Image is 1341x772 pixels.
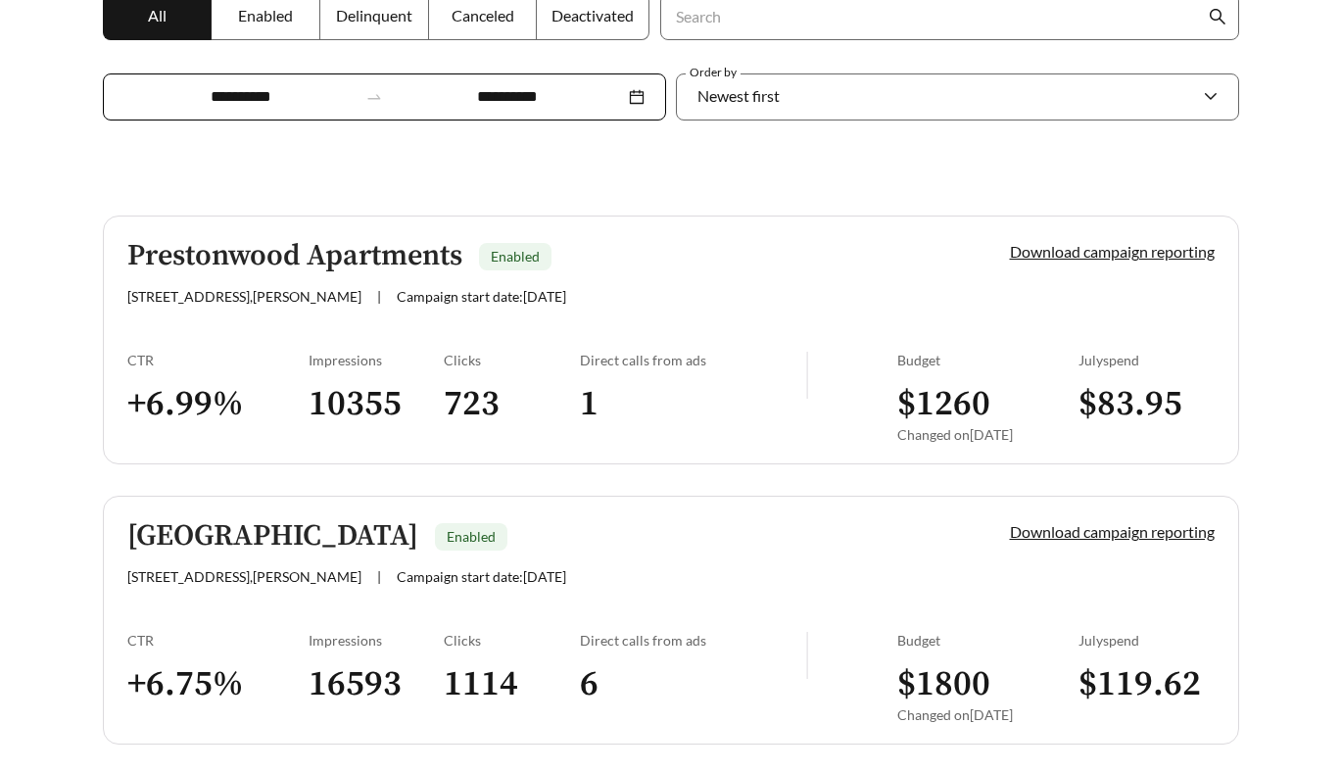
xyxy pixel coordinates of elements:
[897,426,1078,443] div: Changed on [DATE]
[580,382,806,426] h3: 1
[309,662,445,706] h3: 16593
[127,288,361,305] span: [STREET_ADDRESS] , [PERSON_NAME]
[444,352,580,368] div: Clicks
[377,288,381,305] span: |
[806,632,808,679] img: line
[127,352,309,368] div: CTR
[127,520,418,553] h5: [GEOGRAPHIC_DATA]
[452,6,514,24] span: Canceled
[580,352,806,368] div: Direct calls from ads
[444,632,580,649] div: Clicks
[309,382,445,426] h3: 10355
[397,568,566,585] span: Campaign start date: [DATE]
[897,706,1078,723] div: Changed on [DATE]
[127,382,309,426] h3: + 6.99 %
[397,288,566,305] span: Campaign start date: [DATE]
[897,382,1078,426] h3: $ 1260
[444,382,580,426] h3: 723
[365,88,383,106] span: swap-right
[551,6,634,24] span: Deactivated
[336,6,412,24] span: Delinquent
[309,352,445,368] div: Impressions
[127,632,309,649] div: CTR
[127,662,309,706] h3: + 6.75 %
[148,6,167,24] span: All
[580,632,806,649] div: Direct calls from ads
[444,662,580,706] h3: 1114
[127,240,462,272] h5: Prestonwood Apartments
[697,86,780,105] span: Newest first
[447,528,496,545] span: Enabled
[897,662,1078,706] h3: $ 1800
[1078,382,1215,426] h3: $ 83.95
[103,496,1239,745] a: [GEOGRAPHIC_DATA]Enabled[STREET_ADDRESS],[PERSON_NAME]|Campaign start date:[DATE]Download campaig...
[365,88,383,106] span: to
[127,568,361,585] span: [STREET_ADDRESS] , [PERSON_NAME]
[103,216,1239,464] a: Prestonwood ApartmentsEnabled[STREET_ADDRESS],[PERSON_NAME]|Campaign start date:[DATE]Download ca...
[1010,242,1215,261] a: Download campaign reporting
[580,662,806,706] h3: 6
[1209,8,1226,25] span: search
[238,6,293,24] span: Enabled
[1078,632,1215,649] div: July spend
[897,632,1078,649] div: Budget
[1078,662,1215,706] h3: $ 119.62
[377,568,381,585] span: |
[1078,352,1215,368] div: July spend
[806,352,808,399] img: line
[1010,522,1215,541] a: Download campaign reporting
[491,248,540,265] span: Enabled
[897,352,1078,368] div: Budget
[309,632,445,649] div: Impressions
